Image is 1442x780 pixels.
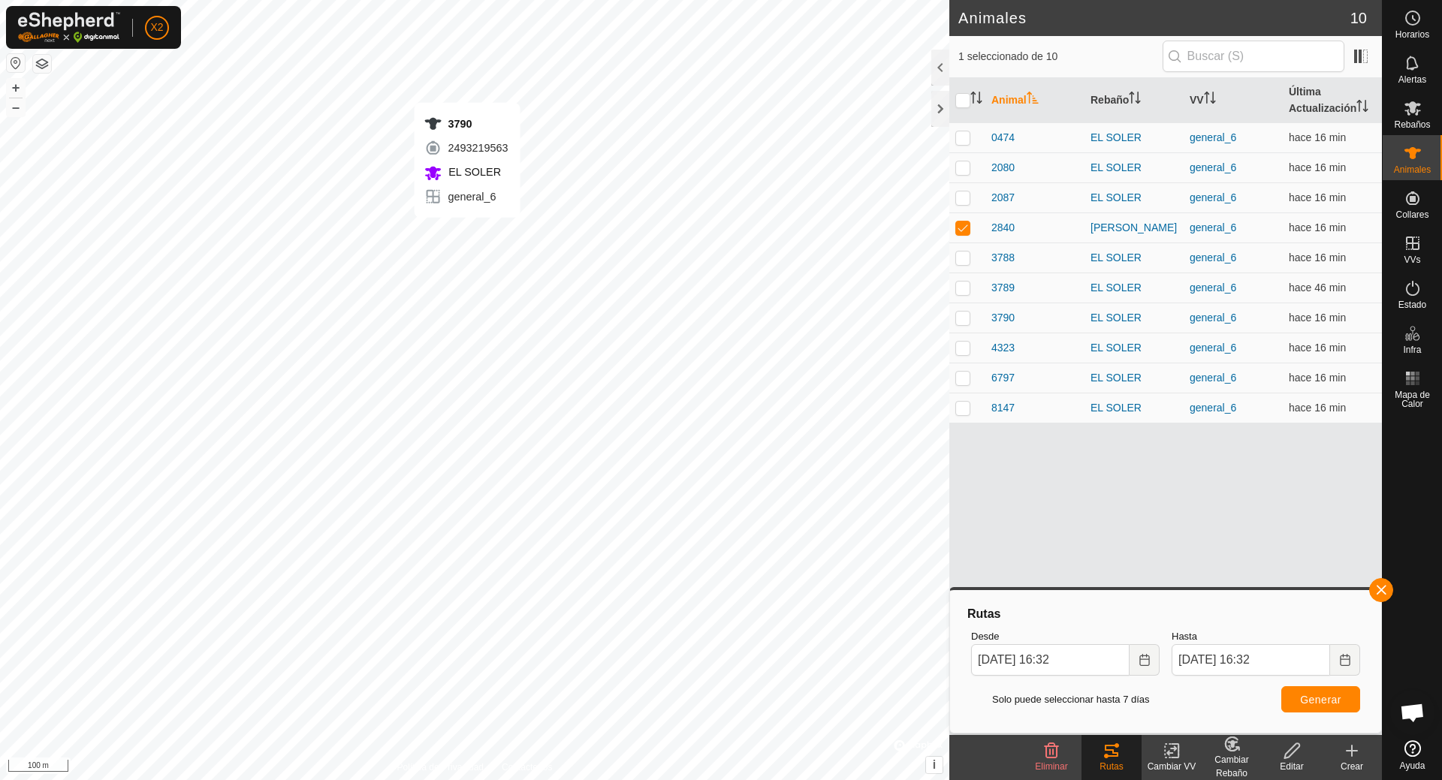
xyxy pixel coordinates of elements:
[1262,760,1322,773] div: Editar
[1398,75,1426,84] span: Alertas
[150,20,163,35] span: X2
[991,190,1015,206] span: 2087
[1395,30,1429,39] span: Horarios
[1085,78,1184,123] th: Rebaño
[7,98,25,116] button: –
[1383,734,1442,776] a: Ayuda
[1190,372,1236,384] a: general_6
[1091,220,1178,236] div: [PERSON_NAME]
[1091,190,1178,206] div: EL SOLER
[18,12,120,43] img: Logo Gallagher
[1386,390,1438,408] span: Mapa de Calor
[1027,94,1039,106] p-sorticon: Activar para ordenar
[1184,78,1283,123] th: VV
[1330,644,1360,676] button: Choose Date
[1400,761,1425,770] span: Ayuda
[958,9,1350,27] h2: Animales
[1130,644,1160,676] button: Choose Date
[1190,402,1236,414] a: general_6
[958,49,1163,65] span: 1 seleccionado de 10
[1390,690,1435,735] a: Chat abierto
[1190,191,1236,203] a: general_6
[971,692,1150,707] span: Solo puede seleccionar hasta 7 días
[1289,131,1346,143] span: 2 sept 2025, 16:17
[1190,312,1236,324] a: general_6
[1035,761,1067,772] span: Eliminar
[1394,165,1431,174] span: Animales
[1403,345,1421,354] span: Infra
[1289,251,1346,264] span: 2 sept 2025, 16:17
[985,78,1085,123] th: Animal
[1163,41,1344,72] input: Buscar (S)
[1091,130,1178,146] div: EL SOLER
[1190,251,1236,264] a: general_6
[991,310,1015,326] span: 3790
[1190,342,1236,354] a: general_6
[971,629,1160,644] label: Desde
[1394,120,1430,129] span: Rebaños
[1322,760,1382,773] div: Crear
[1404,255,1420,264] span: VVs
[1289,312,1346,324] span: 2 sept 2025, 16:17
[1202,753,1262,780] div: Cambiar Rebaño
[1281,686,1360,712] button: Generar
[1398,300,1426,309] span: Estado
[7,79,25,97] button: +
[1091,400,1178,416] div: EL SOLER
[1289,191,1346,203] span: 2 sept 2025, 16:17
[1190,131,1236,143] a: general_6
[991,220,1015,236] span: 2840
[1395,210,1428,219] span: Collares
[424,139,508,157] div: 2493219563
[1289,282,1346,294] span: 2 sept 2025, 15:47
[970,94,982,106] p-sorticon: Activar para ordenar
[1289,342,1346,354] span: 2 sept 2025, 16:17
[965,605,1366,623] div: Rutas
[1350,7,1367,29] span: 10
[991,250,1015,266] span: 3788
[445,166,501,178] span: EL SOLER
[424,115,508,133] div: 3790
[1190,161,1236,173] a: general_6
[1081,760,1142,773] div: Rutas
[1142,760,1202,773] div: Cambiar VV
[1091,250,1178,266] div: EL SOLER
[502,760,552,774] a: Contáctenos
[1283,78,1382,123] th: Última Actualización
[933,758,936,771] span: i
[1204,94,1216,106] p-sorticon: Activar para ordenar
[1091,160,1178,176] div: EL SOLER
[1289,161,1346,173] span: 2 sept 2025, 16:17
[1172,629,1360,644] label: Hasta
[1356,102,1368,114] p-sorticon: Activar para ordenar
[1091,310,1178,326] div: EL SOLER
[1190,282,1236,294] a: general_6
[991,160,1015,176] span: 2080
[1300,694,1341,706] span: Generar
[1190,221,1236,233] a: general_6
[991,370,1015,386] span: 6797
[7,54,25,72] button: Restablecer Mapa
[424,188,508,206] div: general_6
[1289,372,1346,384] span: 2 sept 2025, 16:17
[1289,221,1346,233] span: 2 sept 2025, 16:17
[1091,280,1178,296] div: EL SOLER
[397,760,484,774] a: Política de Privacidad
[991,130,1015,146] span: 0474
[1129,94,1141,106] p-sorticon: Activar para ordenar
[1289,402,1346,414] span: 2 sept 2025, 16:17
[991,340,1015,356] span: 4323
[33,55,51,73] button: Capas del Mapa
[1091,370,1178,386] div: EL SOLER
[991,400,1015,416] span: 8147
[991,280,1015,296] span: 3789
[1091,340,1178,356] div: EL SOLER
[926,757,943,773] button: i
